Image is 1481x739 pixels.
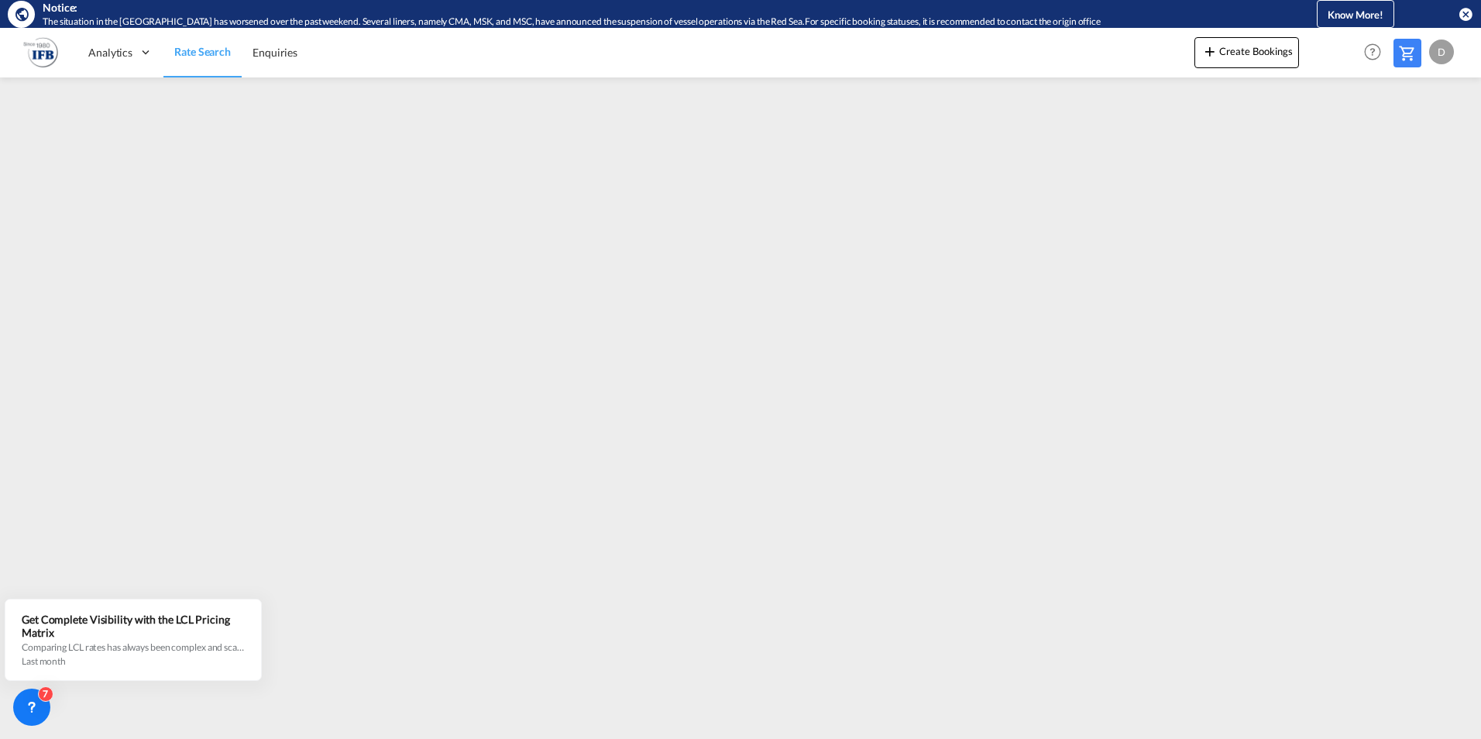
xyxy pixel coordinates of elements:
[1429,40,1454,64] div: D
[43,15,1253,29] div: The situation in the Red Sea has worsened over the past weekend. Several liners, namely CMA, MSK,...
[1194,37,1299,68] button: icon-plus 400-fgCreate Bookings
[88,45,132,60] span: Analytics
[1458,6,1473,22] button: icon-close-circle
[1359,39,1386,65] span: Help
[242,27,308,77] a: Enquiries
[1359,39,1393,67] div: Help
[77,27,163,77] div: Analytics
[1328,9,1383,21] span: Know More!
[253,46,297,59] span: Enquiries
[23,35,58,70] img: b628ab10256c11eeb52753acbc15d091.png
[14,6,29,22] md-icon: icon-earth
[1201,42,1219,60] md-icon: icon-plus 400-fg
[174,45,231,58] span: Rate Search
[163,27,242,77] a: Rate Search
